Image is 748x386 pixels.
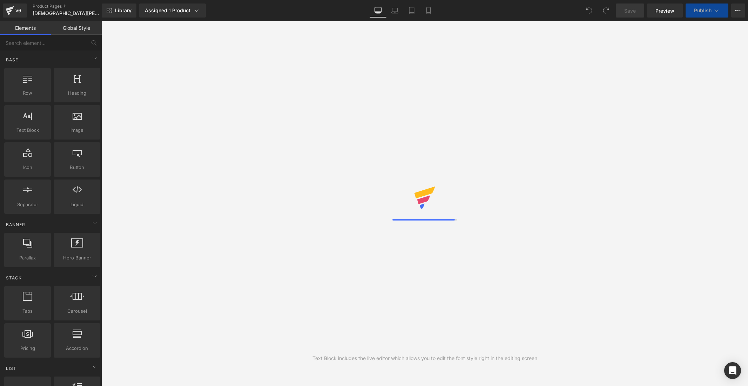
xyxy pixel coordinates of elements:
[56,201,98,208] span: Liquid
[5,365,17,372] span: List
[14,6,23,15] div: v6
[6,345,49,352] span: Pricing
[624,7,636,14] span: Save
[102,4,136,18] a: New Library
[6,201,49,208] span: Separator
[655,7,674,14] span: Preview
[33,11,100,16] span: [DEMOGRAPHIC_DATA][PERSON_NAME] 1
[370,4,386,18] a: Desktop
[6,254,49,262] span: Parallax
[312,354,537,362] div: Text Block includes the live editor which allows you to edit the font style right in the editing ...
[3,4,27,18] a: v6
[694,8,712,13] span: Publish
[6,164,49,171] span: Icon
[724,362,741,379] div: Open Intercom Messenger
[647,4,683,18] a: Preview
[145,7,200,14] div: Assigned 1 Product
[56,254,98,262] span: Hero Banner
[33,4,113,9] a: Product Pages
[5,56,19,63] span: Base
[686,4,728,18] button: Publish
[56,307,98,315] span: Carousel
[386,4,403,18] a: Laptop
[5,275,22,281] span: Stack
[403,4,420,18] a: Tablet
[582,4,596,18] button: Undo
[6,89,49,97] span: Row
[115,7,132,14] span: Library
[56,345,98,352] span: Accordion
[6,127,49,134] span: Text Block
[599,4,613,18] button: Redo
[56,89,98,97] span: Heading
[56,164,98,171] span: Button
[51,21,102,35] a: Global Style
[731,4,745,18] button: More
[6,307,49,315] span: Tabs
[5,221,26,228] span: Banner
[420,4,437,18] a: Mobile
[56,127,98,134] span: Image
